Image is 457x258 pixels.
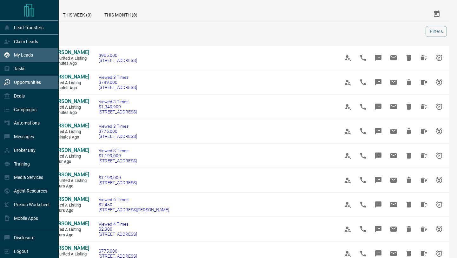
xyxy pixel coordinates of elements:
button: Select Date Range [429,6,444,22]
span: View Profile [340,148,355,163]
span: View Profile [340,99,355,114]
span: Email [386,173,401,188]
span: Email [386,75,401,90]
span: Hide [401,124,416,139]
span: Snooze [432,197,447,212]
span: Hide All from Robert Jones [416,99,432,114]
span: Viewed 4 Times [99,221,137,227]
a: [PERSON_NAME] [51,98,89,105]
span: Snooze [432,221,447,237]
span: Email [386,148,401,163]
span: [STREET_ADDRESS] [99,232,137,237]
span: Message [371,124,386,139]
span: $965,000 [99,53,137,58]
span: Message [371,99,386,114]
span: Email [386,50,401,65]
span: Hide All from Robert Jones [416,50,432,65]
span: [STREET_ADDRESS] [99,85,137,90]
span: [STREET_ADDRESS] [99,158,137,163]
span: Snooze [432,124,447,139]
span: 3 minutes ago [51,61,89,66]
a: Viewed 6 Times$2,450[STREET_ADDRESS][PERSON_NAME] [99,197,169,212]
span: Email [386,99,401,114]
span: Hide [401,221,416,237]
span: 2 hours ago [51,184,89,189]
span: Hide [401,99,416,114]
a: [PERSON_NAME] [51,123,89,129]
span: [STREET_ADDRESS][PERSON_NAME] [99,207,169,212]
span: Viewed a Listing [51,154,89,159]
span: Hide [401,148,416,163]
a: [PERSON_NAME] [51,196,89,203]
span: Viewed a Listing [51,80,89,86]
span: [PERSON_NAME] [51,245,89,251]
span: Hide All from Anisa Thomas [416,197,432,212]
span: 53 minutes ago [51,135,89,140]
span: $1,199,000 [99,175,137,180]
span: [STREET_ADDRESS] [99,134,137,139]
span: [STREET_ADDRESS] [99,109,137,114]
a: Viewed 4 Times$2,300[STREET_ADDRESS] [99,221,137,237]
a: $965,000[STREET_ADDRESS] [99,53,137,63]
a: [PERSON_NAME] [51,172,89,178]
a: [PERSON_NAME] [51,147,89,154]
span: Viewed 3 Times [99,99,137,104]
span: Favourited a Listing [51,178,89,184]
span: Snooze [432,99,447,114]
span: 2 hours ago [51,233,89,238]
span: Hide All from Anisa Thomas [416,221,432,237]
span: 4 minutes ago [51,85,89,91]
div: This Week (0) [56,6,98,22]
span: View Profile [340,50,355,65]
span: Message [371,148,386,163]
span: Viewed 6 Times [99,197,169,202]
span: [PERSON_NAME] [51,49,89,55]
span: Email [386,124,401,139]
span: View Profile [340,124,355,139]
a: Viewed 3 Times$775,000[STREET_ADDRESS] [99,124,137,139]
span: Snooze [432,50,447,65]
span: Message [371,50,386,65]
span: Call [355,197,371,212]
span: [STREET_ADDRESS] [99,58,137,63]
a: [PERSON_NAME] [51,245,89,252]
span: Snooze [432,148,447,163]
span: Hide All from Anisa Thomas [416,124,432,139]
span: $2,450 [99,202,169,207]
a: Viewed 3 Times$1,349,900[STREET_ADDRESS] [99,99,137,114]
span: Message [371,197,386,212]
span: [PERSON_NAME] [51,221,89,227]
div: This Month (0) [98,6,144,22]
span: Email [386,197,401,212]
span: [PERSON_NAME] [51,147,89,153]
span: Viewed 3 Times [99,124,137,129]
span: Viewed a Listing [51,203,89,208]
span: Favourited a Listing [51,252,89,257]
a: $1,199,000[STREET_ADDRESS] [99,175,137,185]
button: Filters [426,26,447,37]
span: Snooze [432,173,447,188]
span: [STREET_ADDRESS] [99,180,137,185]
span: Hide [401,75,416,90]
a: Viewed 3 Times$799,000[STREET_ADDRESS] [99,75,137,90]
span: View Profile [340,173,355,188]
span: Call [355,99,371,114]
span: Call [355,173,371,188]
a: [PERSON_NAME] [51,221,89,227]
span: Call [355,221,371,237]
span: Hide [401,50,416,65]
span: $799,000 [99,80,137,85]
span: Hide [401,197,416,212]
span: View Profile [340,75,355,90]
span: Favourited a Listing [51,56,89,61]
a: [PERSON_NAME] [51,74,89,80]
span: View Profile [340,197,355,212]
span: 1 hour ago [51,159,89,165]
a: Viewed 3 Times$1,199,000[STREET_ADDRESS] [99,148,137,163]
span: [PERSON_NAME] [51,98,89,104]
span: $775,000 [99,129,137,134]
span: Viewed a Listing [51,129,89,135]
a: [PERSON_NAME] [51,49,89,56]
